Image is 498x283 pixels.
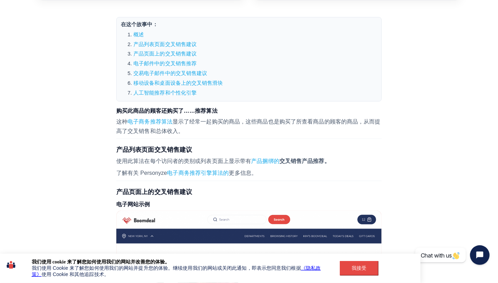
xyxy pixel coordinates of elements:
[133,90,197,96] a: 人工智能推荐和个性化引擎
[116,119,127,125] font: 这种
[116,201,150,207] font: 电子网站示例
[279,158,330,164] font: 交叉销售产品推荐。
[7,259,15,271] img: 图标
[340,261,379,276] button: 我接受
[32,259,170,265] font: 我们使用 cookie 来了解您如何使用我们的网站并改善您的体验。
[121,22,158,27] font: 在这个故事中：
[116,119,381,134] font: 显示了经常一起购买的商品，这些商品也是购买了所查看商品的顾客的商品，从而提高了交叉销售和总体收入。
[116,108,218,114] font: 购买此商品的顾客还购买了……推荐算法
[116,17,382,101] nav: 目录
[251,158,279,164] a: 产品捆绑的
[127,119,173,125] a: 电子商务推荐算法
[32,265,301,271] font: 我们使用 Cookie 来了解您如何使用我们的网站并提升您的体验。继续使用我们的网站或关闭此通知，即表示您同意我们根据
[133,51,197,57] a: 产品页面上的交叉销售建议
[116,158,229,164] font: 使用此算法在每个访问者的类别或列表页面上
[42,271,109,277] font: 使用 Cookie 和其他追踪技术。
[133,32,144,37] a: 概述
[133,70,207,76] a: 交易电子邮件中的交叉销售建议
[116,170,167,176] font: 了解有关 Personyze
[240,158,251,164] font: 带有
[133,80,223,86] a: 移动设备和桌面设备上的交叉销售滑块
[116,188,192,195] font: 产品页面上的交叉销售建议
[133,61,197,66] a: 电子邮件中的交叉销售推荐
[352,265,366,271] font: 我接受
[133,42,197,47] a: 产品列表页面交叉销售建议
[229,158,240,164] font: 显示
[167,170,229,176] a: 电子商务推荐引擎算法的
[229,170,257,176] font: 更多信息。
[116,146,192,153] font: 产品列表页面交叉销售建议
